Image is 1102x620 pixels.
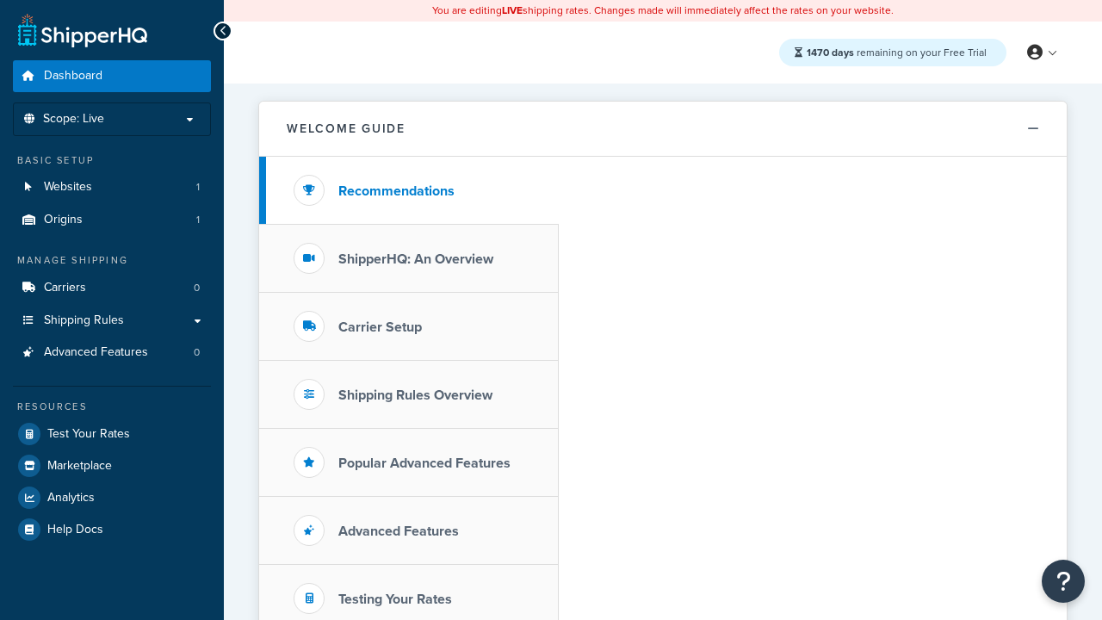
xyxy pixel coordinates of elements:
[13,337,211,369] li: Advanced Features
[338,456,511,471] h3: Popular Advanced Features
[13,60,211,92] a: Dashboard
[807,45,854,60] strong: 1470 days
[13,400,211,414] div: Resources
[338,592,452,607] h3: Testing Your Rates
[338,387,492,403] h3: Shipping Rules Overview
[47,523,103,537] span: Help Docs
[194,345,200,360] span: 0
[44,345,148,360] span: Advanced Features
[44,281,86,295] span: Carriers
[338,251,493,267] h3: ShipperHQ: An Overview
[13,272,211,304] li: Carriers
[196,213,200,227] span: 1
[44,313,124,328] span: Shipping Rules
[43,112,104,127] span: Scope: Live
[13,171,211,203] li: Websites
[44,180,92,195] span: Websites
[13,272,211,304] a: Carriers0
[807,45,987,60] span: remaining on your Free Trial
[338,524,459,539] h3: Advanced Features
[13,337,211,369] a: Advanced Features0
[13,204,211,236] a: Origins1
[13,171,211,203] a: Websites1
[259,102,1067,157] button: Welcome Guide
[502,3,523,18] b: LIVE
[13,450,211,481] a: Marketplace
[194,281,200,295] span: 0
[13,514,211,545] a: Help Docs
[338,183,455,199] h3: Recommendations
[47,491,95,505] span: Analytics
[44,213,83,227] span: Origins
[13,305,211,337] a: Shipping Rules
[13,253,211,268] div: Manage Shipping
[47,459,112,474] span: Marketplace
[287,122,406,135] h2: Welcome Guide
[13,418,211,449] a: Test Your Rates
[13,153,211,168] div: Basic Setup
[196,180,200,195] span: 1
[13,482,211,513] a: Analytics
[338,319,422,335] h3: Carrier Setup
[13,204,211,236] li: Origins
[47,427,130,442] span: Test Your Rates
[44,69,102,84] span: Dashboard
[1042,560,1085,603] button: Open Resource Center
